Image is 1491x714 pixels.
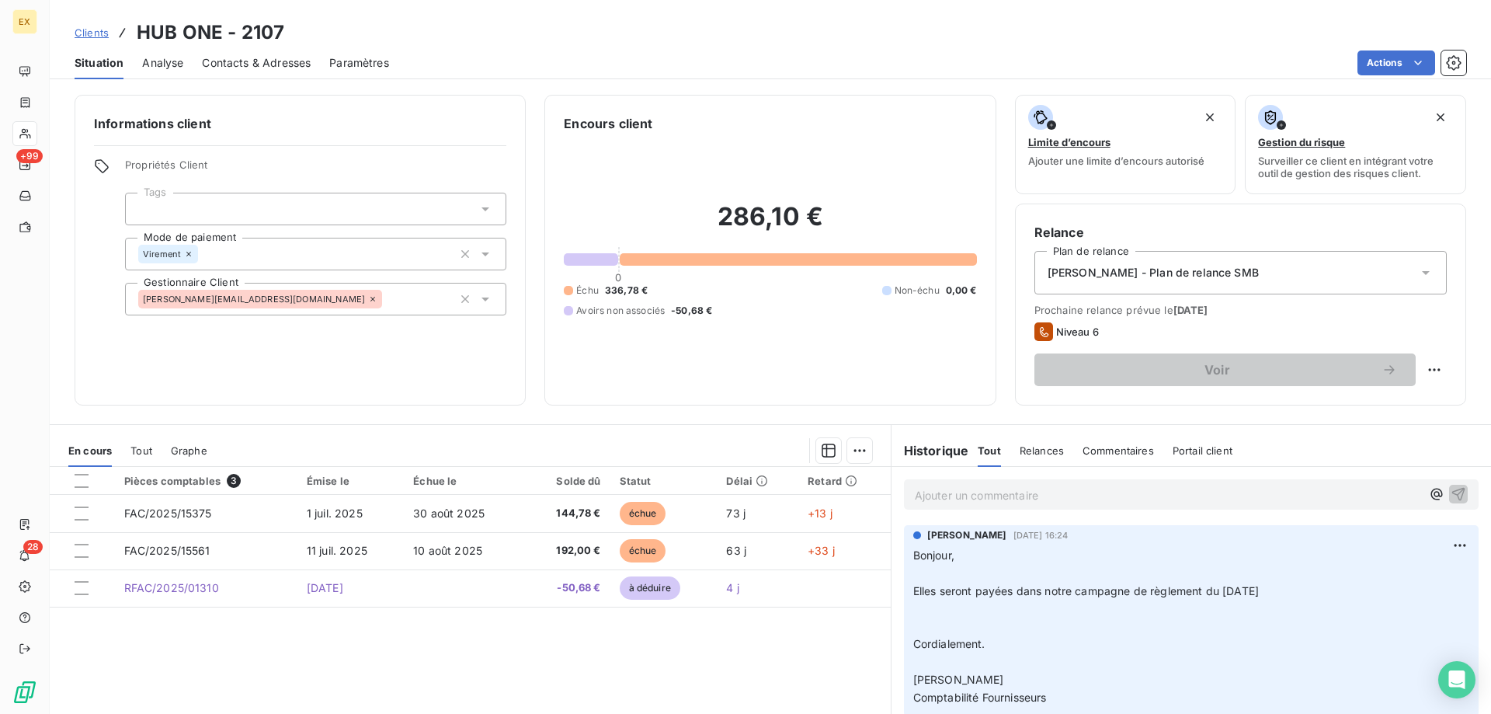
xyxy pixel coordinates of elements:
span: Graphe [171,444,207,457]
input: Ajouter une valeur [198,247,210,261]
span: Commentaires [1083,444,1154,457]
span: Contacts & Adresses [202,55,311,71]
span: RFAC/2025/01310 [124,581,219,594]
span: Niveau 6 [1056,326,1099,338]
span: 73 j [726,507,745,520]
span: +33 j [808,544,835,557]
h2: 286,10 € [564,201,976,248]
div: Solde dû [534,475,600,487]
span: Avoirs non associés [576,304,665,318]
span: Relances [1020,444,1064,457]
span: [DATE] 16:24 [1013,531,1069,540]
span: échue [620,539,666,562]
span: Tout [978,444,1001,457]
span: Propriétés Client [125,158,506,180]
span: Elles seront payées dans notre campagne de règlement du [DATE] [913,584,1259,597]
span: 1 juil. 2025 [307,507,363,520]
input: Ajouter une valeur [382,292,394,306]
div: Échue le [413,475,516,487]
span: Voir [1053,364,1382,376]
span: Analyse [142,55,183,71]
div: Retard [808,475,881,487]
span: +99 [16,149,43,163]
span: 0,00 € [946,284,977,298]
span: -50,68 € [534,580,600,596]
span: Comptabilité Fournisseurs [913,691,1047,704]
span: Ajouter une limite d’encours autorisé [1028,155,1204,167]
span: Prochaine relance prévue le [1034,304,1447,316]
span: Virement [143,249,181,259]
span: Situation [75,55,123,71]
span: Tout [130,444,152,457]
h6: Relance [1034,223,1447,242]
span: Clients [75,26,109,39]
span: Portail client [1173,444,1232,457]
span: 11 juil. 2025 [307,544,367,557]
span: FAC/2025/15375 [124,507,212,520]
div: Pièces comptables [124,474,288,488]
span: Gestion du risque [1258,136,1345,148]
span: Paramètres [329,55,389,71]
input: Ajouter une valeur [138,202,151,216]
span: 30 août 2025 [413,507,485,520]
button: Gestion du risqueSurveiller ce client en intégrant votre outil de gestion des risques client. [1245,95,1466,194]
div: Émise le [307,475,394,487]
span: 0 [615,271,621,284]
span: +13 j [808,507,832,520]
a: Clients [75,25,109,40]
span: 144,78 € [534,506,600,521]
span: 3 [227,474,241,488]
div: Délai [726,475,789,487]
span: [PERSON_NAME][EMAIL_ADDRESS][DOMAIN_NAME] [143,294,365,304]
h6: Informations client [94,114,506,133]
span: -50,68 € [671,304,712,318]
span: [DATE] [1173,304,1208,316]
button: Voir [1034,354,1416,386]
button: Limite d’encoursAjouter une limite d’encours autorisé [1015,95,1236,194]
span: Surveiller ce client en intégrant votre outil de gestion des risques client. [1258,155,1453,179]
span: [DATE] [307,581,343,594]
span: [PERSON_NAME] [927,528,1007,542]
span: [PERSON_NAME] - Plan de relance SMB [1048,265,1259,280]
div: Statut [620,475,708,487]
h6: Encours client [564,114,652,133]
span: 28 [23,540,43,554]
span: échue [620,502,666,525]
span: 10 août 2025 [413,544,482,557]
h3: HUB ONE - 2107 [137,19,284,47]
span: 4 j [726,581,739,594]
span: 192,00 € [534,543,600,559]
span: Non-échu [895,284,940,298]
span: Cordialement. [913,637,985,650]
span: 336,78 € [605,284,648,298]
span: [PERSON_NAME] [913,673,1004,686]
div: Open Intercom Messenger [1438,661,1475,698]
span: Limite d’encours [1028,136,1110,148]
span: à déduire [620,576,680,600]
h6: Historique [891,441,969,460]
span: Échu [576,284,599,298]
span: Bonjour, [913,549,954,562]
img: Logo LeanPay [12,680,37,705]
div: EX [12,9,37,34]
span: 63 j [726,544,746,557]
button: Actions [1357,51,1435,75]
span: FAC/2025/15561 [124,544,210,557]
span: En cours [68,444,112,457]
